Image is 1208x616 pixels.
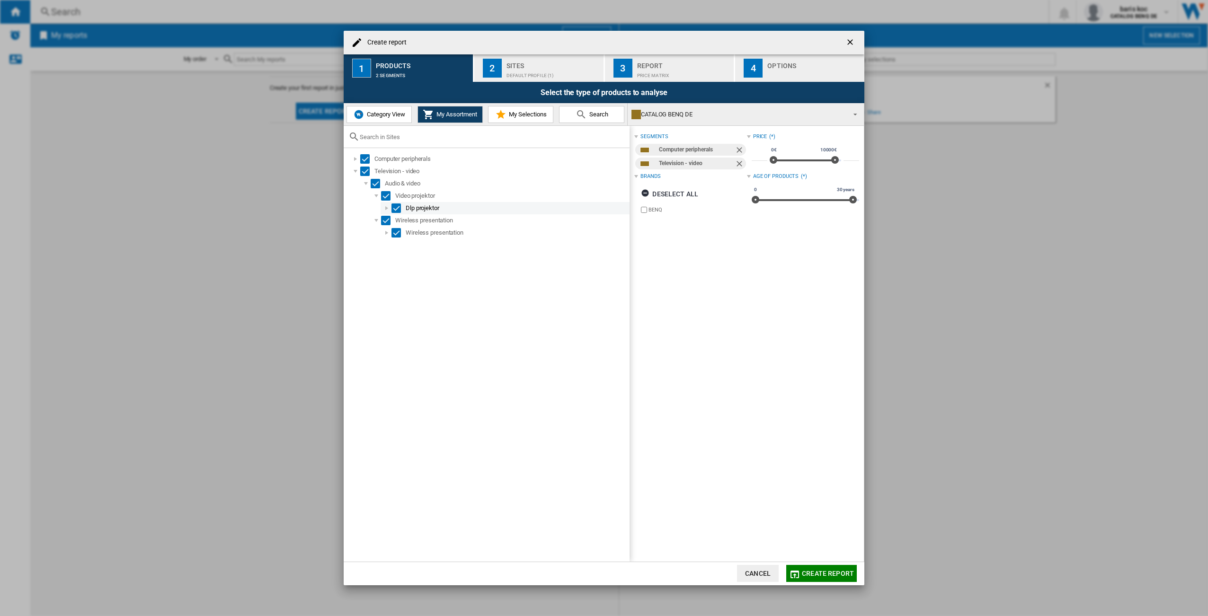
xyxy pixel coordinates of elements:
md-checkbox: Select [391,228,406,238]
button: 3 Report Price Matrix [605,54,735,82]
md-checkbox: Select [381,191,395,201]
button: Search [559,106,624,123]
div: Select the type of products to analyse [344,82,864,103]
ng-md-icon: Remove [735,159,746,170]
button: 1 Products 2 segments [344,54,474,82]
md-checkbox: Select [360,154,374,164]
button: Create report [786,565,857,582]
div: Dlp projektor [406,203,628,213]
button: 4 Options [735,54,864,82]
ng-md-icon: Remove [735,145,746,157]
span: My Selections [506,111,547,118]
div: Video projektor [395,191,628,201]
div: Report [637,58,730,68]
div: Computer peripherals [374,154,628,164]
md-checkbox: Select [360,167,374,176]
span: 0€ [770,146,778,154]
button: Category View [346,106,412,123]
div: Television - video [374,167,628,176]
input: Search in Sites [360,133,625,141]
md-checkbox: Select [371,179,385,188]
span: Create report [802,570,854,577]
div: 1 [352,59,371,78]
div: CATALOG BENQ DE [631,108,845,121]
div: 4 [744,59,763,78]
h4: Create report [363,38,407,47]
div: Age of products [753,173,799,180]
button: getI18NText('BUTTONS.CLOSE_DIALOG') [842,33,861,52]
div: 3 [613,59,632,78]
div: Television - video [659,158,734,169]
div: 2 segments [376,68,469,78]
button: 2 Sites Default profile (1) [474,54,604,82]
span: 10000€ [819,146,838,154]
span: My Assortment [434,111,477,118]
div: Audio & video [385,179,628,188]
img: wiser-icon-blue.png [353,109,364,120]
button: Deselect all [638,185,701,202]
input: brand.name [641,207,647,213]
div: Brands [640,173,660,180]
button: My Assortment [417,106,483,123]
span: 0 [753,186,758,194]
div: Products [376,58,469,68]
span: 30 years [835,186,856,194]
div: Options [767,58,861,68]
div: 2 [483,59,502,78]
div: Wireless presentation [406,228,628,238]
span: Category View [364,111,405,118]
md-checkbox: Select [391,203,406,213]
div: Computer peripherals [659,144,734,156]
div: Deselect all [641,185,698,202]
div: Sites [506,58,600,68]
md-checkbox: Select [381,216,395,225]
button: Cancel [737,565,779,582]
button: My Selections [488,106,553,123]
div: Default profile (1) [506,68,600,78]
label: BENQ [648,206,746,213]
ng-md-icon: getI18NText('BUTTONS.CLOSE_DIALOG') [845,37,857,49]
div: segments [640,133,668,141]
div: Wireless presentation [395,216,628,225]
div: Price Matrix [637,68,730,78]
span: Search [587,111,608,118]
div: Price [753,133,767,141]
